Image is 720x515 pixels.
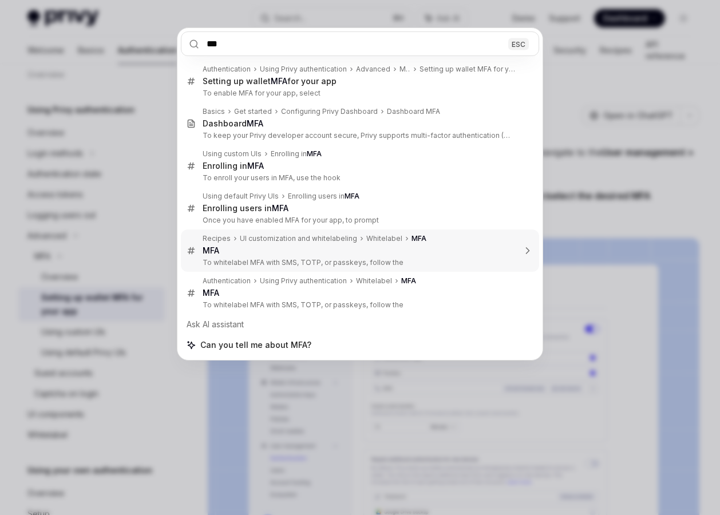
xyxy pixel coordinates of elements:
p: To enroll your users in MFA, use the hook [203,173,515,183]
div: Basics [203,107,225,116]
span: Can you tell me about MFA? [200,339,311,351]
div: Whitelabel [366,234,402,243]
b: MFA [247,118,263,128]
div: Using Privy authentication [260,276,347,286]
div: Configuring Privy Dashboard [281,107,378,116]
div: Advanced [356,65,390,74]
div: Recipes [203,234,231,243]
div: Authentication [203,65,251,74]
div: Using default Privy UIs [203,192,279,201]
b: MFA [401,276,416,285]
div: Whitelabel [356,276,392,286]
div: Dashboard [203,118,263,129]
div: Using Privy authentication [260,65,347,74]
b: MFA [307,149,322,158]
b: MFA [271,76,287,86]
div: Enrolling users in [203,203,288,213]
b: MFA [272,203,288,213]
div: Setting up wallet for your app [203,76,337,86]
div: Using custom UIs [203,149,262,159]
b: MFA [203,245,219,255]
p: To keep your Privy developer account secure, Privy supports multi-factor authentication (MFA). Dash [203,131,515,140]
div: UI customization and whitelabeling [240,234,357,243]
p: Once you have enabled MFA for your app, to prompt [203,216,515,225]
div: Ask AI assistant [181,314,539,335]
div: Enrolling users in [288,192,359,201]
p: To enable MFA for your app, select [203,89,515,98]
p: To whitelabel MFA with SMS, TOTP, or passkeys, follow the [203,258,515,267]
div: Dashboard MFA [387,107,440,116]
div: Enrolling in [271,149,322,159]
b: MFA [203,288,219,298]
div: Enrolling in [203,161,264,171]
div: MFA [399,65,410,74]
b: MFA [345,192,359,200]
div: ESC [508,38,529,50]
div: Get started [234,107,272,116]
div: Setting up wallet MFA for your app [420,65,515,74]
b: MFA [247,161,264,171]
div: Authentication [203,276,251,286]
b: MFA [412,234,426,243]
p: To whitelabel MFA with SMS, TOTP, or passkeys, follow the [203,300,515,310]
